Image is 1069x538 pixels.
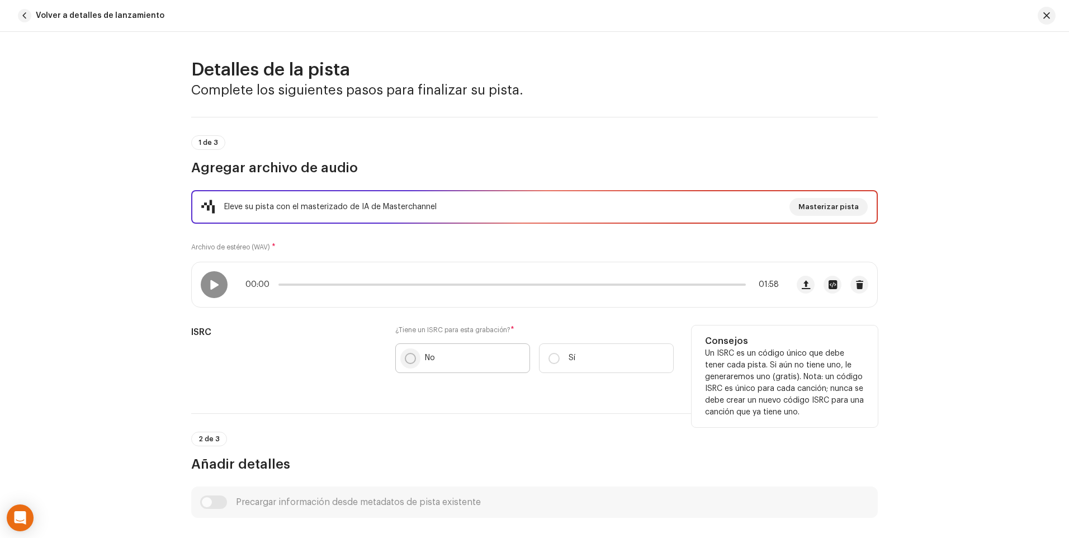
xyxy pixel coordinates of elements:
h3: Complete los siguientes pasos para finalizar su pista. [191,81,878,99]
span: Masterizar pista [798,196,859,218]
h3: Agregar archivo de audio [191,159,878,177]
h3: Añadir detalles [191,455,878,473]
span: 2 de 3 [198,436,220,442]
small: Archivo de estéreo (WAV) [191,244,270,251]
p: No [425,352,435,364]
button: Masterizar pista [789,198,868,216]
h5: Consejos [705,334,864,348]
p: Un ISRC es un código único que debe tener cada pista. Si aún no tiene uno, le generaremos uno (gr... [705,348,864,418]
span: 00:00 [245,280,274,289]
span: 01:58 [750,280,779,289]
p: Sí [569,352,575,364]
label: ¿Tiene un ISRC para esta grabación? [395,325,674,334]
div: Eleve su pista con el masterizado de IA de Masterchannel [224,200,437,214]
span: 1 de 3 [198,139,218,146]
h5: ISRC [191,325,377,339]
h2: Detalles de la pista [191,59,878,81]
div: Open Intercom Messenger [7,504,34,531]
